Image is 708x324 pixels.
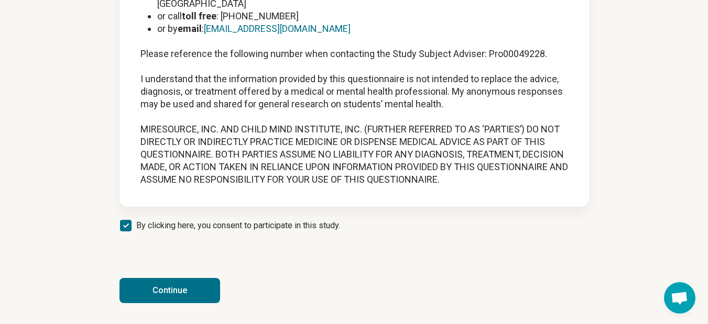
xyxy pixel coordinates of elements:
[157,10,568,23] li: or call : [PHONE_NUMBER]
[178,23,202,34] strong: email
[140,48,568,60] p: Please reference the following number when contacting the Study Subject Adviser: Pro00049228.
[204,23,351,34] a: [EMAIL_ADDRESS][DOMAIN_NAME]
[157,23,568,35] li: or by :
[664,282,695,314] div: Open chat
[119,278,220,303] button: Continue
[140,73,568,110] p: I understand that the information provided by this questionnaire is not intended to replace the a...
[136,219,340,232] span: By clicking here, you consent to participate in this study.
[140,123,568,186] p: MIRESOURCE, INC. AND CHILD MIND INSTITUTE, INC. (FURTHER REFERRED TO AS ‘PARTIES’) DO NOT DIRECTL...
[182,10,216,21] strong: toll free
